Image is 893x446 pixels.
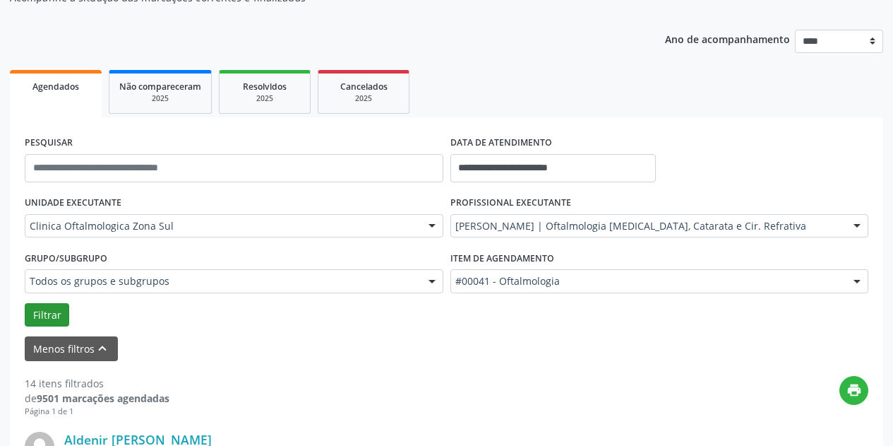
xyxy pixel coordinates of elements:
span: [PERSON_NAME] | Oftalmologia [MEDICAL_DATA], Catarata e Cir. Refrativa [455,219,840,233]
span: Clinica Oftalmologica Zona Sul [30,219,414,233]
span: Agendados [32,81,79,93]
label: PROFISSIONAL EXECUTANTE [450,192,571,214]
div: 2025 [229,93,300,104]
span: Resolvidos [243,81,287,93]
i: print [846,382,862,398]
div: 2025 [119,93,201,104]
label: DATA DE ATENDIMENTO [450,132,552,154]
span: Todos os grupos e subgrupos [30,274,414,288]
i: keyboard_arrow_up [95,341,110,356]
span: Não compareceram [119,81,201,93]
label: Grupo/Subgrupo [25,247,107,269]
div: 14 itens filtrados [25,376,169,391]
button: Menos filtroskeyboard_arrow_up [25,336,118,361]
span: Cancelados [340,81,388,93]
p: Ano de acompanhamento [665,30,790,47]
span: #00041 - Oftalmologia [455,274,840,288]
div: de [25,391,169,406]
button: print [839,376,868,405]
strong: 9501 marcações agendadas [37,392,169,405]
label: Item de agendamento [450,247,554,269]
div: Página 1 de 1 [25,406,169,418]
div: 2025 [328,93,399,104]
button: Filtrar [25,303,69,327]
label: PESQUISAR [25,132,73,154]
label: UNIDADE EXECUTANTE [25,192,121,214]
